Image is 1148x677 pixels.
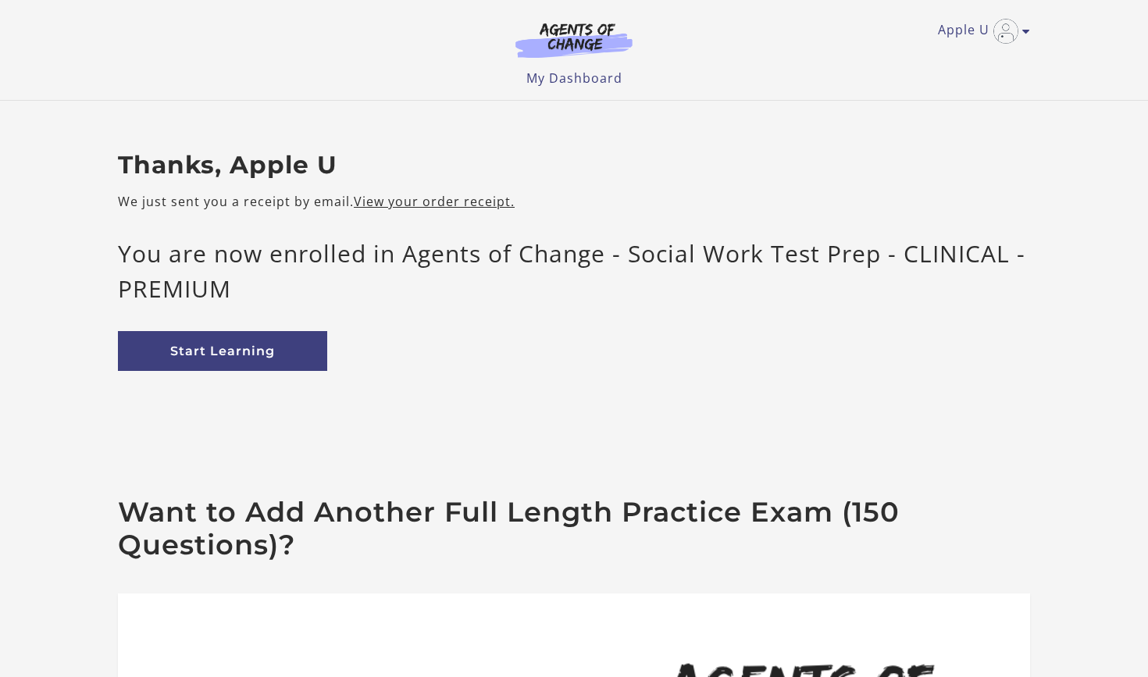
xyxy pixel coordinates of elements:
a: View your order receipt. [354,193,515,210]
a: Toggle menu [938,19,1022,44]
a: Start Learning [118,331,327,371]
h2: Want to Add Another Full Length Practice Exam (150 Questions)? [118,496,1030,561]
p: You are now enrolled in Agents of Change - Social Work Test Prep - CLINICAL - PREMIUM [118,236,1030,306]
h2: Thanks, Apple U [118,151,1030,180]
a: My Dashboard [526,69,622,87]
p: We just sent you a receipt by email. [118,192,1030,211]
img: Agents of Change Logo [499,22,649,58]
